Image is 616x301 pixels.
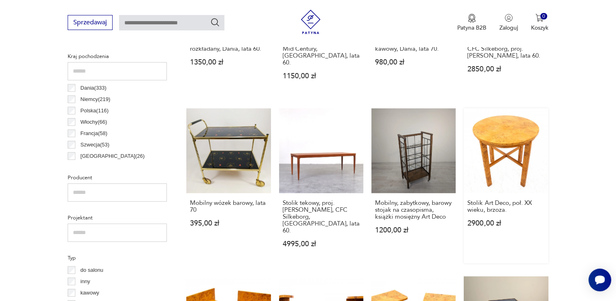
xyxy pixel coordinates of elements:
p: 980,00 zł [375,59,452,66]
img: Ikona koszyka [535,14,544,22]
p: kawowy [81,288,99,297]
p: do salonu [81,266,103,275]
p: Włochy ( 66 ) [81,118,107,127]
a: Sprzedawaj [68,20,113,26]
p: Niemcy ( 219 ) [81,95,111,104]
h3: Stolik tekowy, proj. [PERSON_NAME], CFC Silkeborg, [GEOGRAPHIC_DATA], lata 60. [283,200,360,234]
p: 1350,00 zł [190,59,267,66]
p: Koszyk [531,24,548,32]
button: 0Koszyk [531,14,548,32]
a: Stolik Art Deco, poł. XX wieku, brzoza.Stolik Art Deco, poł. XX wieku, brzoza.2900,00 zł [464,108,548,263]
a: Mobilny wózek barowy, lata 70Mobilny wózek barowy, lata 70395,00 zł [186,108,271,263]
button: Sprzedawaj [68,15,113,30]
p: 2850,00 zł [467,66,544,73]
h3: Mobilny, zabytkowy, barowy stojak na czasopisma, książki mosiężny Art Deco [375,200,452,220]
h3: Mobilny wózek barowy, lata 70 [190,200,267,213]
a: Ikona medaluPatyna B2B [457,14,486,32]
p: Francja ( 58 ) [81,129,108,138]
p: Patyna B2B [457,24,486,32]
img: Ikona medalu [468,14,476,23]
p: 1150,00 zł [283,73,360,80]
p: Czechosłowacja ( 21 ) [81,163,128,172]
p: Typ [68,254,167,262]
p: Producent [68,173,167,182]
p: Projektant [68,213,167,222]
p: 1200,00 zł [375,227,452,234]
p: Szwecja ( 53 ) [81,140,110,149]
h3: Stolik teak & palisander- rozkładany, Dania, lata 60. [190,39,267,52]
h3: Palisandrowy stolik kawowy Mid Century, [GEOGRAPHIC_DATA], lata 60. [283,39,360,66]
p: Dania ( 333 ) [81,84,107,92]
img: Patyna - sklep z meblami i dekoracjami vintage [298,10,323,34]
a: Stolik tekowy, proj. J. Andersen, CFC Silkeborg, Dania, lata 60.Stolik tekowy, proj. [PERSON_NAME... [279,108,363,263]
iframe: Smartsupp widget button [588,269,611,291]
p: Zaloguj [499,24,518,32]
h3: Modernistyczny stolik kawowy, Dania, lata 70. [375,39,452,52]
p: [GEOGRAPHIC_DATA] ( 26 ) [81,152,145,161]
button: Patyna B2B [457,14,486,32]
button: Zaloguj [499,14,518,32]
div: 0 [540,13,547,20]
button: Szukaj [210,17,220,27]
p: Polska ( 116 ) [81,106,109,115]
p: Kraj pochodzenia [68,52,167,61]
p: 4995,00 zł [283,241,360,247]
p: 395,00 zł [190,220,267,227]
h3: Zestaw stolików tekowych, CFC Silkeborg, proj. [PERSON_NAME], lata 60. [467,39,544,59]
a: Mobilny, zabytkowy, barowy stojak na czasopisma, książki mosiężny Art DecoMobilny, zabytkowy, bar... [371,108,456,263]
h3: Stolik Art Deco, poł. XX wieku, brzoza. [467,200,544,213]
img: Ikonka użytkownika [505,14,513,22]
p: inny [81,277,90,286]
p: 2900,00 zł [467,220,544,227]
